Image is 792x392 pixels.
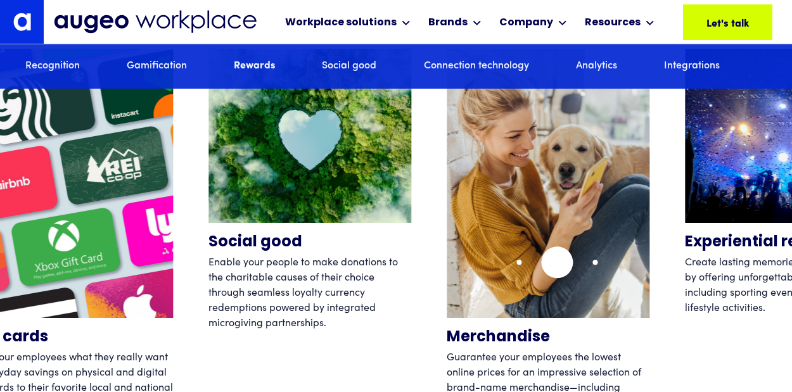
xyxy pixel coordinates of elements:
a: Connection technology [424,60,529,73]
h4: Merchandise [447,327,649,349]
a: Social good [322,60,376,73]
a: Let's talk [683,4,772,40]
a: Gamification [127,60,187,73]
img: Augeo's "a" monogram decorative logo in white. [13,13,31,30]
a: Recognition [25,60,80,73]
a: Rewards [234,60,275,73]
div: Workplace solutions [285,15,397,30]
div: Resources [585,15,641,30]
a: Analytics [576,60,617,73]
h4: Social good [208,232,411,254]
div: Company [499,15,553,30]
a: Integrations [664,60,720,73]
div: Brands [428,15,468,30]
p: Enable your people to make donations to the charitable causes of their choice through seamless lo... [208,253,411,329]
img: Augeo Workplace business unit full logo in mignight blue. [54,10,257,34]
